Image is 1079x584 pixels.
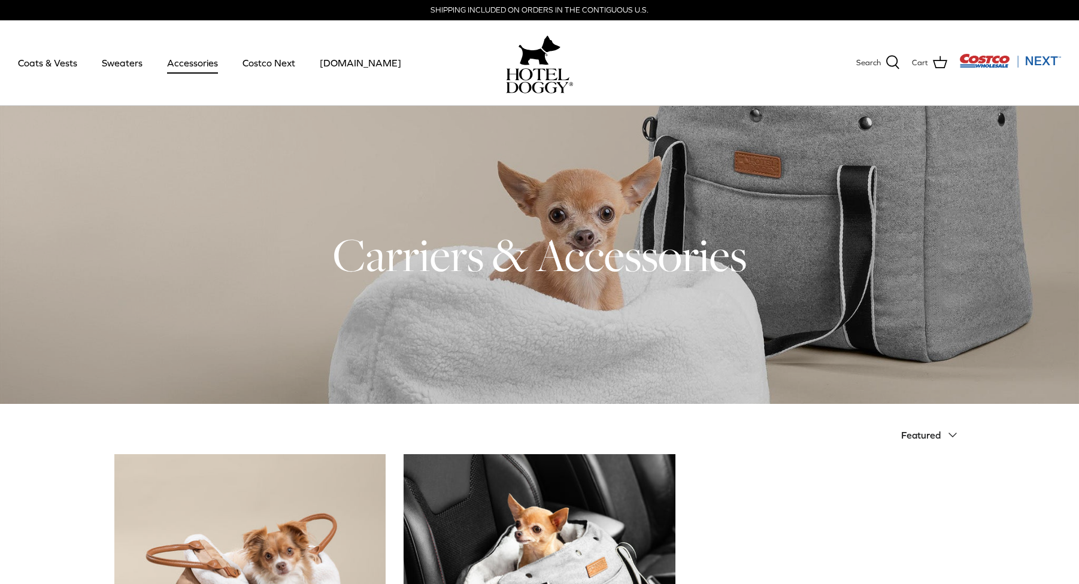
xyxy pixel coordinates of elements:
[519,32,560,68] img: hoteldoggy.com
[232,42,306,83] a: Costco Next
[856,57,881,69] span: Search
[856,55,900,71] a: Search
[91,42,153,83] a: Sweaters
[912,55,947,71] a: Cart
[156,42,229,83] a: Accessories
[959,61,1061,70] a: Visit Costco Next
[506,68,573,93] img: hoteldoggycom
[901,430,941,440] span: Featured
[506,32,573,93] a: hoteldoggy.com hoteldoggycom
[7,42,88,83] a: Coats & Vests
[114,226,965,284] h1: Carriers & Accessories
[959,53,1061,68] img: Costco Next
[912,57,928,69] span: Cart
[901,422,965,448] button: Featured
[309,42,412,83] a: [DOMAIN_NAME]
